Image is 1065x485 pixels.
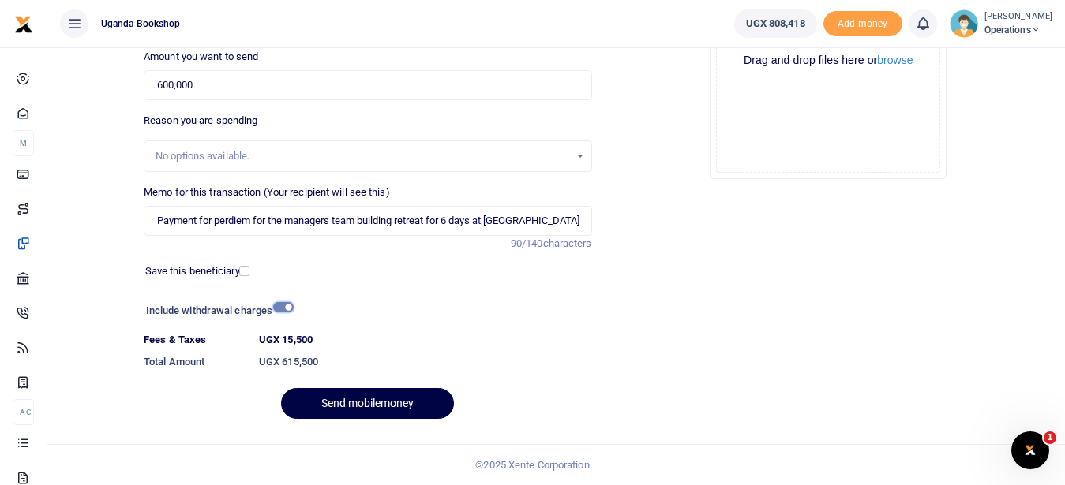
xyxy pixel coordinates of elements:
small: [PERSON_NAME] [984,10,1052,24]
a: profile-user [PERSON_NAME] Operations [950,9,1052,38]
div: Drag and drop files here or [717,53,939,68]
a: Add money [823,17,902,28]
a: logo-small logo-large logo-large [14,17,33,29]
h6: Total Amount [144,356,246,368]
input: Enter extra information [144,206,591,236]
div: No options available. [156,148,568,164]
span: 90/140 [511,237,543,249]
button: Send mobilemoney [281,388,454,419]
label: Save this beneficiary [145,263,240,279]
span: characters [543,237,592,249]
h6: Include withdrawal charges [146,304,287,317]
img: profile-user [950,9,978,38]
li: Wallet ballance [728,9,823,38]
span: 1 [1044,431,1056,444]
a: UGX 808,418 [734,9,817,38]
label: Amount you want to send [144,49,258,65]
label: Memo for this transaction (Your recipient will see this) [144,185,390,200]
iframe: Intercom live chat [1011,431,1049,469]
li: Toup your wallet [823,11,902,37]
span: Operations [984,23,1052,37]
label: Reason you are spending [144,113,257,129]
img: logo-small [14,15,33,34]
li: M [13,130,34,156]
label: UGX 15,500 [259,332,313,348]
span: Add money [823,11,902,37]
input: UGX [144,70,591,100]
span: Uganda bookshop [95,17,187,31]
h6: UGX 615,500 [259,356,592,368]
dt: Fees & Taxes [137,332,253,348]
button: browse [877,54,913,65]
span: UGX 808,418 [746,16,805,32]
li: Ac [13,399,34,425]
